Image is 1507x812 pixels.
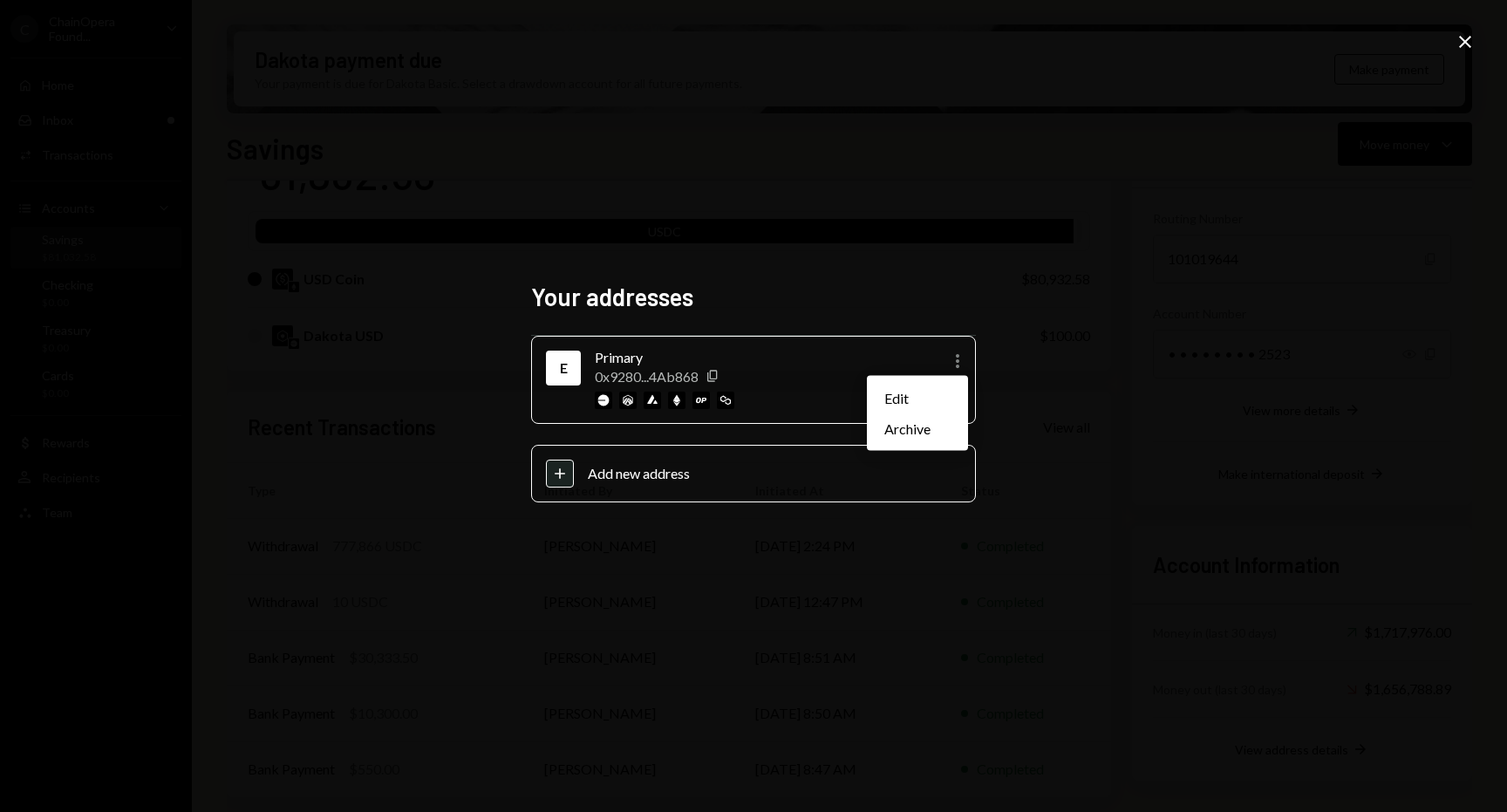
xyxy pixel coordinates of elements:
button: Add new address [531,445,976,502]
img: avalanche-mainnet [644,392,661,409]
div: Ethereum [549,354,577,382]
h2: Your addresses [531,280,976,314]
div: Add new address [588,465,961,481]
div: Primary [595,347,878,368]
div: 0x9280...4Ab868 [595,368,699,385]
div: Edit [874,383,961,413]
img: polygon-mainnet [717,392,734,409]
img: ethereum-mainnet [668,392,685,409]
img: arbitrum-mainnet [619,392,637,409]
div: Archive [874,413,961,444]
img: base-mainnet [595,392,612,409]
img: optimism-mainnet [692,392,710,409]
